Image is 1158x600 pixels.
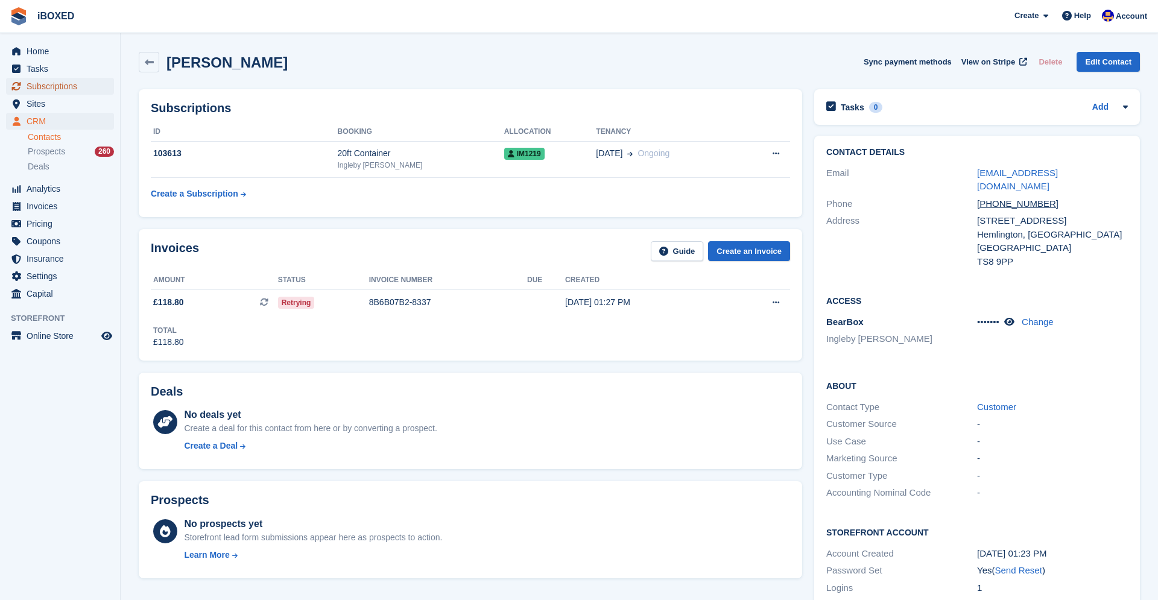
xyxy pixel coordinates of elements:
[1074,10,1091,22] span: Help
[826,581,977,595] div: Logins
[826,564,977,578] div: Password Set
[27,327,99,344] span: Online Store
[153,296,184,309] span: £118.80
[151,101,790,115] h2: Subscriptions
[27,180,99,197] span: Analytics
[1102,10,1114,22] img: Noor Rashid
[28,145,114,158] a: Prospects 260
[151,241,199,261] h2: Invoices
[151,147,338,160] div: 103613
[992,565,1045,575] span: ( )
[151,271,278,290] th: Amount
[596,147,622,160] span: [DATE]
[995,565,1042,575] a: Send Reset
[184,440,238,452] div: Create a Deal
[28,160,114,173] a: Deals
[826,417,977,431] div: Customer Source
[977,255,1128,269] div: TS8 9PP
[151,183,246,205] a: Create a Subscription
[826,332,977,346] li: Ingleby [PERSON_NAME]
[504,148,545,160] span: IM1219
[977,581,1128,595] div: 1
[1014,10,1039,22] span: Create
[826,294,1128,306] h2: Access
[151,122,338,142] th: ID
[977,452,1128,466] div: -
[565,296,727,309] div: [DATE] 01:27 PM
[826,166,977,194] div: Email
[957,52,1030,72] a: View on Stripe
[338,147,504,160] div: 20ft Container
[977,198,1069,209] a: [PHONE_NUMBER]
[27,285,99,302] span: Capital
[864,52,952,72] button: Sync payment methods
[6,198,114,215] a: menu
[6,60,114,77] a: menu
[184,549,229,561] div: Learn More
[1092,101,1109,115] a: Add
[977,241,1128,255] div: [GEOGRAPHIC_DATA]
[826,400,977,414] div: Contact Type
[651,241,704,261] a: Guide
[27,95,99,112] span: Sites
[826,214,977,268] div: Address
[826,547,977,561] div: Account Created
[977,417,1128,431] div: -
[6,180,114,197] a: menu
[28,161,49,172] span: Deals
[27,250,99,267] span: Insurance
[184,422,437,435] div: Create a deal for this contact from here or by converting a prospect.
[27,233,99,250] span: Coupons
[6,215,114,232] a: menu
[826,452,977,466] div: Marketing Source
[338,160,504,171] div: Ingleby [PERSON_NAME]
[6,268,114,285] a: menu
[977,402,1016,412] a: Customer
[184,549,442,561] a: Learn More
[708,241,790,261] a: Create an Invoice
[153,325,184,336] div: Total
[1022,317,1054,327] a: Change
[27,215,99,232] span: Pricing
[28,131,114,143] a: Contacts
[27,113,99,130] span: CRM
[504,122,596,142] th: Allocation
[826,469,977,483] div: Customer Type
[100,329,114,343] a: Preview store
[977,317,999,327] span: •••••••
[841,102,864,113] h2: Tasks
[6,285,114,302] a: menu
[184,517,442,531] div: No prospects yet
[151,188,238,200] div: Create a Subscription
[151,493,209,507] h2: Prospects
[27,198,99,215] span: Invoices
[826,317,864,327] span: BearBox
[977,469,1128,483] div: -
[869,102,883,113] div: 0
[826,486,977,500] div: Accounting Nominal Code
[11,312,120,324] span: Storefront
[369,296,527,309] div: 8B6B07B2-8337
[6,113,114,130] a: menu
[184,531,442,544] div: Storefront lead form submissions appear here as prospects to action.
[527,271,565,290] th: Due
[596,122,740,142] th: Tenancy
[6,43,114,60] a: menu
[27,268,99,285] span: Settings
[95,147,114,157] div: 260
[27,60,99,77] span: Tasks
[184,440,437,452] a: Create a Deal
[977,228,1128,242] div: Hemlington, [GEOGRAPHIC_DATA]
[638,148,669,158] span: Ongoing
[977,214,1128,228] div: [STREET_ADDRESS]
[826,197,977,211] div: Phone
[1077,52,1140,72] a: Edit Contact
[1116,10,1147,22] span: Account
[826,148,1128,157] h2: Contact Details
[338,122,504,142] th: Booking
[184,408,437,422] div: No deals yet
[10,7,28,25] img: stora-icon-8386f47178a22dfd0bd8f6a31ec36ba5ce8667c1dd55bd0f319d3a0aa187defe.svg
[153,336,184,349] div: £118.80
[826,379,1128,391] h2: About
[961,56,1015,68] span: View on Stripe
